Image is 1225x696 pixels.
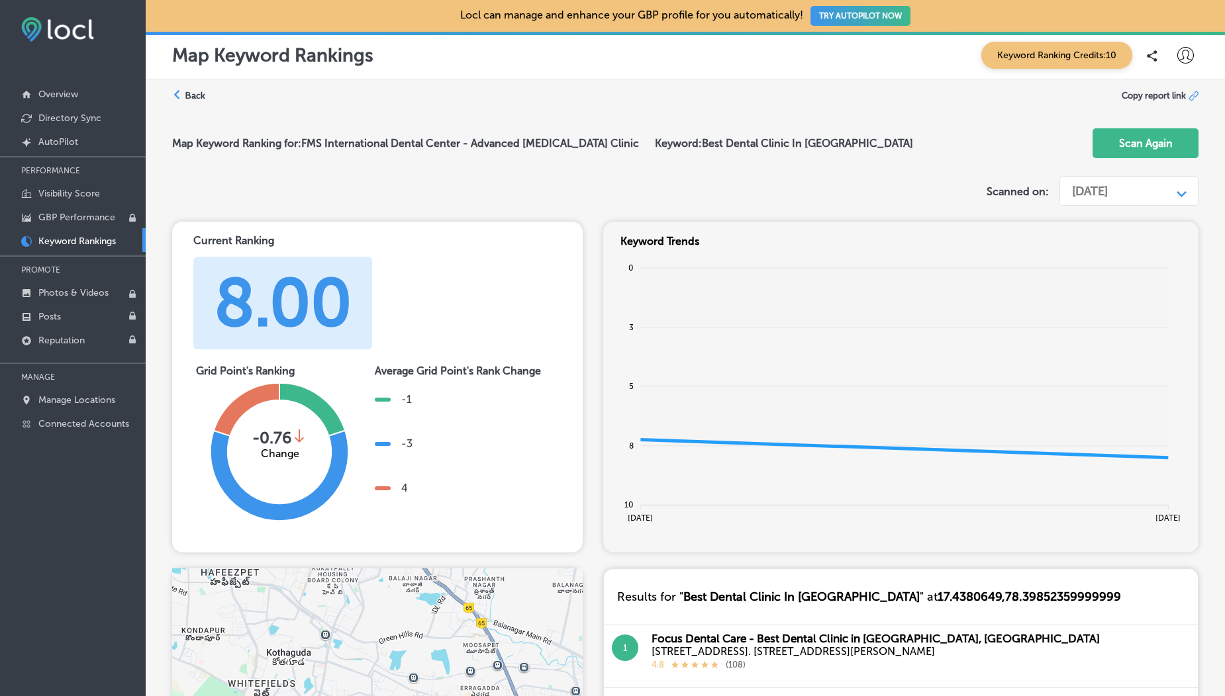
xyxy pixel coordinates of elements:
p: Photos & Videos [38,287,109,298]
label: Scanned on: [987,185,1049,198]
p: Overview [38,89,78,100]
tspan: [DATE] [1155,513,1181,523]
p: Connected Accounts [38,418,129,429]
span: Keyword Ranking Credits: 10 [981,42,1132,69]
tspan: [DATE] [628,513,653,523]
label: Back [185,89,205,102]
p: Map Keyword Rankings [172,44,373,66]
img: fda3e92497d09a02dc62c9cd864e3231.png [21,17,94,42]
p: 4.8 [652,660,664,672]
p: GBP Performance [38,212,115,223]
tspan: 10 [624,500,634,509]
h2: Map Keyword Ranking for: FMS International Dental Center - Advanced [MEDICAL_DATA] Clinic [172,137,655,150]
div: 8.00 [215,263,352,343]
div: Current Ranking [193,234,377,247]
div: 4.8 Stars [671,658,719,672]
div: -1 [401,393,412,406]
div: [DATE] [1072,184,1108,198]
p: Manage Locations [38,394,115,406]
div: Results for " " at [604,569,1134,625]
div: 4 [401,482,408,494]
span: Best Dental Clinic In [GEOGRAPHIC_DATA] [683,589,920,604]
h2: Keyword: Best Dental Clinic In [GEOGRAPHIC_DATA] [655,137,913,150]
tspan: 3 [629,323,634,332]
p: Posts [38,311,61,322]
p: Keyword Rankings [38,236,116,247]
text: Keyword Trends [620,235,699,247]
div: -3 [401,437,413,450]
div: [STREET_ADDRESS]. [STREET_ADDRESS][PERSON_NAME] [652,645,1100,658]
span: Copy report link [1122,91,1186,101]
p: Reputation [38,335,85,346]
div: Focus Dental Care - Best Dental Clinic in [GEOGRAPHIC_DATA], [GEOGRAPHIC_DATA] [652,632,1100,645]
tspan: 5 [629,382,634,391]
div: Average Grid Point's Rank Change [375,365,541,377]
div: -0.76 [252,428,291,447]
tspan: 8 [629,441,634,451]
p: ( 108 ) [726,660,746,672]
div: Change [261,447,299,460]
button: Scan Again [1093,128,1199,158]
p: Directory Sync [38,112,101,124]
div: Grid Point's Ranking [196,365,362,377]
p: AutoPilot [38,136,78,148]
tspan: 0 [628,263,634,273]
p: Visibility Score [38,188,100,199]
button: 1 [612,634,638,661]
button: TRY AUTOPILOT NOW [810,6,910,26]
span: 17.4380649 , 78.39852359999999 [938,589,1121,604]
